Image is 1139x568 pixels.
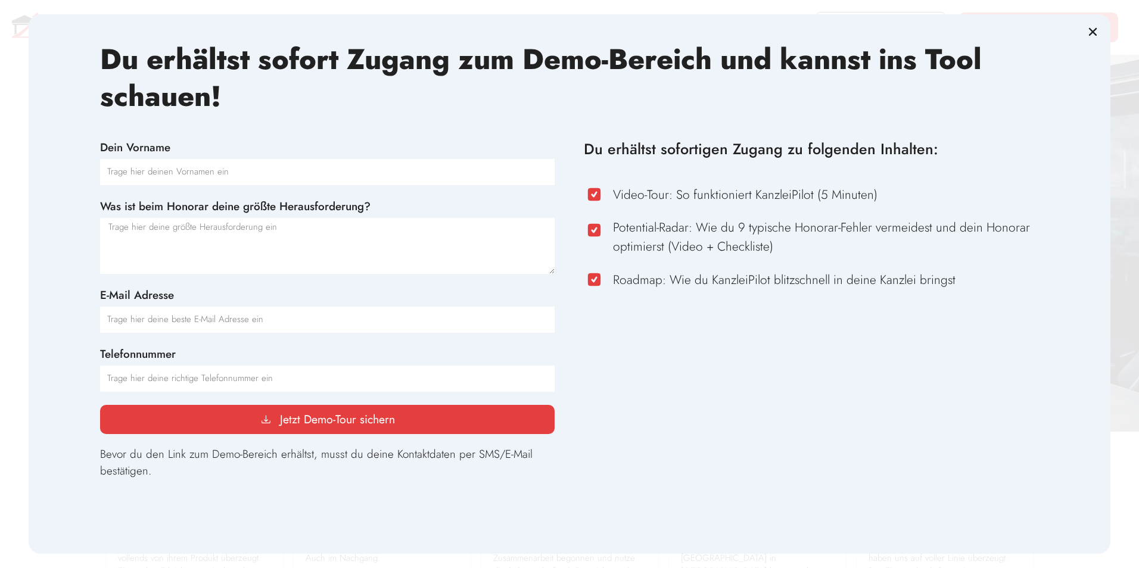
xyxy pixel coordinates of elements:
input: Trage hier deine beste E-Mail Adresse ein [100,307,555,333]
label: E-Mail Adresse [100,287,174,307]
span: Roadmap: Wie du KanzleiPilot blitzschnell in deine Kanzlei bringst [610,271,956,290]
label: Was ist beim Honorar deine größte Herausforderung? [100,198,371,218]
button: Jetzt Demo-Tour sichern [100,405,555,435]
a: Close [1087,26,1099,38]
span: Potential-Radar: Wie du 9 typische Honorar-Fehler vermeidest und dein Honorar optimierst (Video +... [610,219,1038,256]
input: Nur Nummern oder Telefon-Zeichen (#, -, *, etc) werden akzeptiert. [100,366,555,392]
label: Dein Vorname [100,139,170,159]
span: Jetzt Demo-Tour sichern [280,414,395,426]
h3: Du erhältst sofortigen Zugang zu folgenden Inhalten: [584,139,1038,159]
span: Video-Tour: So funktioniert KanzleiPilot (5 Minuten) [610,186,877,205]
h2: Du erhältst sofort Zugang zum Demo-Bereich und kannst ins Tool schauen! [100,41,1038,116]
input: Trage hier deinen Vornamen ein [100,159,555,185]
p: Bevor du den Link zum Demo-Bereich erhältst, musst du deine Kontaktdaten per SMS/E-Mail bestätigen. [100,446,555,480]
form: Honorar-Check [100,139,555,447]
label: Telefonnummer [100,346,176,366]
